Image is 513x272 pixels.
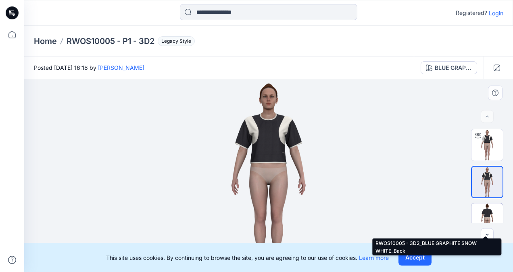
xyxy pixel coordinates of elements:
[456,8,487,18] p: Registered?
[489,9,503,17] p: Login
[154,36,195,47] button: Legacy Style
[158,36,195,46] span: Legacy Style
[34,36,57,47] a: Home
[98,64,144,71] a: [PERSON_NAME]
[359,254,389,261] a: Learn more
[172,79,365,272] img: eyJhbGciOiJIUzI1NiIsImtpZCI6IjAiLCJzbHQiOiJzZXMiLCJ0eXAiOiJKV1QifQ.eyJkYXRhIjp7InR5cGUiOiJzdG9yYW...
[67,36,154,47] p: RWOS10005 - P1 - 3D2
[472,167,503,197] img: RWOS10005 - 3D2_BLUE GRAPHITE SNOW WHITE
[421,61,477,74] button: BLUE GRAPHITE/ SNOW WHITE
[471,129,503,161] img: turntable-02-10-2025-21:19:27
[435,63,472,72] div: BLUE GRAPHITE/ SNOW WHITE
[398,249,432,266] button: Accept
[471,203,503,235] img: RWOS10005 - 3D2_BLUE GRAPHITE SNOW WHITE_Back
[34,63,144,72] span: Posted [DATE] 16:18 by
[106,253,389,262] p: This site uses cookies. By continuing to browse the site, you are agreeing to our use of cookies.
